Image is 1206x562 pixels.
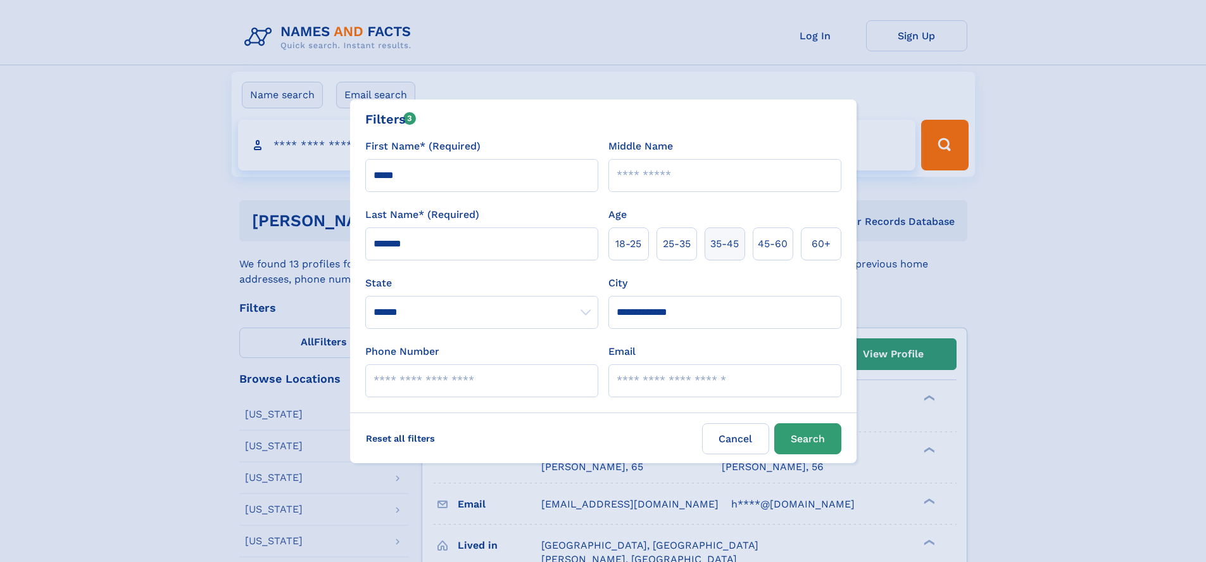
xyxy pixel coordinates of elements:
[774,423,841,454] button: Search
[608,276,627,291] label: City
[365,139,481,154] label: First Name* (Required)
[663,236,691,252] span: 25‑35
[758,236,788,252] span: 45‑60
[608,207,627,222] label: Age
[615,236,641,252] span: 18‑25
[702,423,769,454] label: Cancel
[710,236,739,252] span: 35‑45
[812,236,831,252] span: 60+
[365,276,598,291] label: State
[608,139,673,154] label: Middle Name
[365,110,417,129] div: Filters
[608,344,636,359] label: Email
[358,423,443,454] label: Reset all filters
[365,344,439,359] label: Phone Number
[365,207,479,222] label: Last Name* (Required)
